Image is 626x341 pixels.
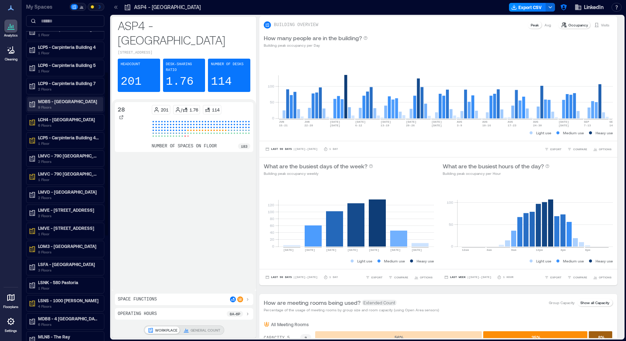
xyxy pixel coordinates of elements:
button: EXPORT [543,146,563,153]
text: JUN [279,120,284,123]
button: COMPARE [566,274,589,281]
tspan: 100 [268,210,274,214]
p: 2 Floors [38,213,99,219]
p: 1 Floor [38,68,99,74]
p: LMVC - 790 [GEOGRAPHIC_DATA] B2 [38,153,99,159]
p: LMVC - 790 [GEOGRAPHIC_DATA] B2 [38,171,99,177]
text: [DATE] [390,248,401,252]
p: Number of Desks [211,62,243,67]
p: 1 Floor [38,285,99,291]
text: AUG [533,120,539,123]
button: Last 90 Days |[DATE]-[DATE] [264,274,319,281]
p: 1 Day [329,275,338,279]
p: [STREET_ADDRESS] [118,50,250,56]
p: Building peak occupancy per Day [264,42,368,48]
p: WORKPLACE [155,327,178,333]
a: Settings [2,313,20,335]
tspan: 100 [447,200,453,205]
text: [DATE] [381,120,391,123]
a: Floorplans [1,289,21,311]
text: JUN [304,120,310,123]
span: OPTIONS [420,275,433,279]
button: Export CSV [509,3,546,12]
p: 2 Floors [38,86,99,92]
span: OPTIONS [599,147,612,151]
text: 7-13 [584,124,591,127]
p: Light use [357,258,372,264]
tspan: 100 [268,84,274,88]
button: EXPORT [543,274,563,281]
text: [DATE] [283,248,294,252]
p: Avg [544,22,551,28]
text: SEP [584,120,589,123]
text: [DATE] [330,124,340,127]
tspan: 80 [270,216,274,221]
p: 1 Day [329,147,338,151]
p: Heavy use [596,258,613,264]
span: EXPORT [371,275,383,279]
p: 2 Floors [38,159,99,164]
button: Last Week |[DATE]-[DATE] [443,274,493,281]
text: [DATE] [412,248,422,252]
tspan: 20 [270,237,274,241]
span: COMPARE [394,275,408,279]
text: SEP [609,120,615,123]
text: [DATE] [326,248,337,252]
tspan: 60 [270,223,274,228]
p: LCP9 - Carpinteria Building 7 [38,80,99,86]
p: Light use [536,258,551,264]
p: 1 Floor [38,50,99,56]
p: MLN8 - The Ray [38,334,99,340]
text: 8am [511,248,517,252]
text: 8 % [598,335,605,340]
p: Cleaning [5,57,17,62]
p: LCP5 - Carpinteria Building 4 [38,44,99,50]
text: [DATE] [406,120,417,123]
p: 114 [212,107,220,113]
text: CAPACITY 5 [264,336,290,341]
p: Operating Hours [118,311,157,317]
p: Occupancy [568,22,588,28]
p: Medium use [563,130,584,136]
span: LinkedIn [584,4,604,11]
text: 12am [462,248,469,252]
p: Building peak occupancy per Hour [443,170,550,176]
p: Percentage of the usage of meeting rooms by group size and room capacity (using Open Area sensors) [264,307,439,313]
p: Analytics [4,33,18,38]
p: 6 Floors [38,321,99,327]
text: [DATE] [431,120,442,123]
p: / [181,107,182,113]
p: Visits [601,22,609,28]
p: 1 Floor [38,140,99,146]
p: MDB5 - [GEOGRAPHIC_DATA] [38,98,99,104]
p: Show all Capacity [580,300,609,306]
tspan: 120 [268,203,274,207]
p: 1 Floor [38,177,99,182]
text: 17-23 [508,124,516,127]
text: 3-9 [457,124,462,127]
tspan: 50 [449,222,453,227]
text: 12pm [536,248,543,252]
p: LMVE - [STREET_ADDRESS] [38,225,99,231]
p: number of spaces on floor [152,143,217,149]
p: All Meeting Rooms [271,321,309,327]
p: 114 [211,75,232,89]
text: AUG [482,120,488,123]
p: 2 Floors [38,195,99,201]
span: COMPARE [573,275,587,279]
p: Medium use [384,258,405,264]
p: 201 [121,75,142,89]
button: OPTIONS [592,274,613,281]
tspan: 0 [272,244,274,248]
p: Heavy use [596,130,613,136]
button: OPTIONS [592,146,613,153]
p: 183 [241,143,247,149]
text: 35 % [531,335,541,340]
p: 3 Floors [38,267,99,273]
p: 1.76 [189,107,198,113]
button: EXPORT [364,274,384,281]
p: 201 [161,107,168,113]
p: ASP4 - [GEOGRAPHIC_DATA] [134,4,201,11]
p: MDB8 - 4 [GEOGRAPHIC_DATA] [38,316,99,321]
span: EXPORT [550,275,562,279]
